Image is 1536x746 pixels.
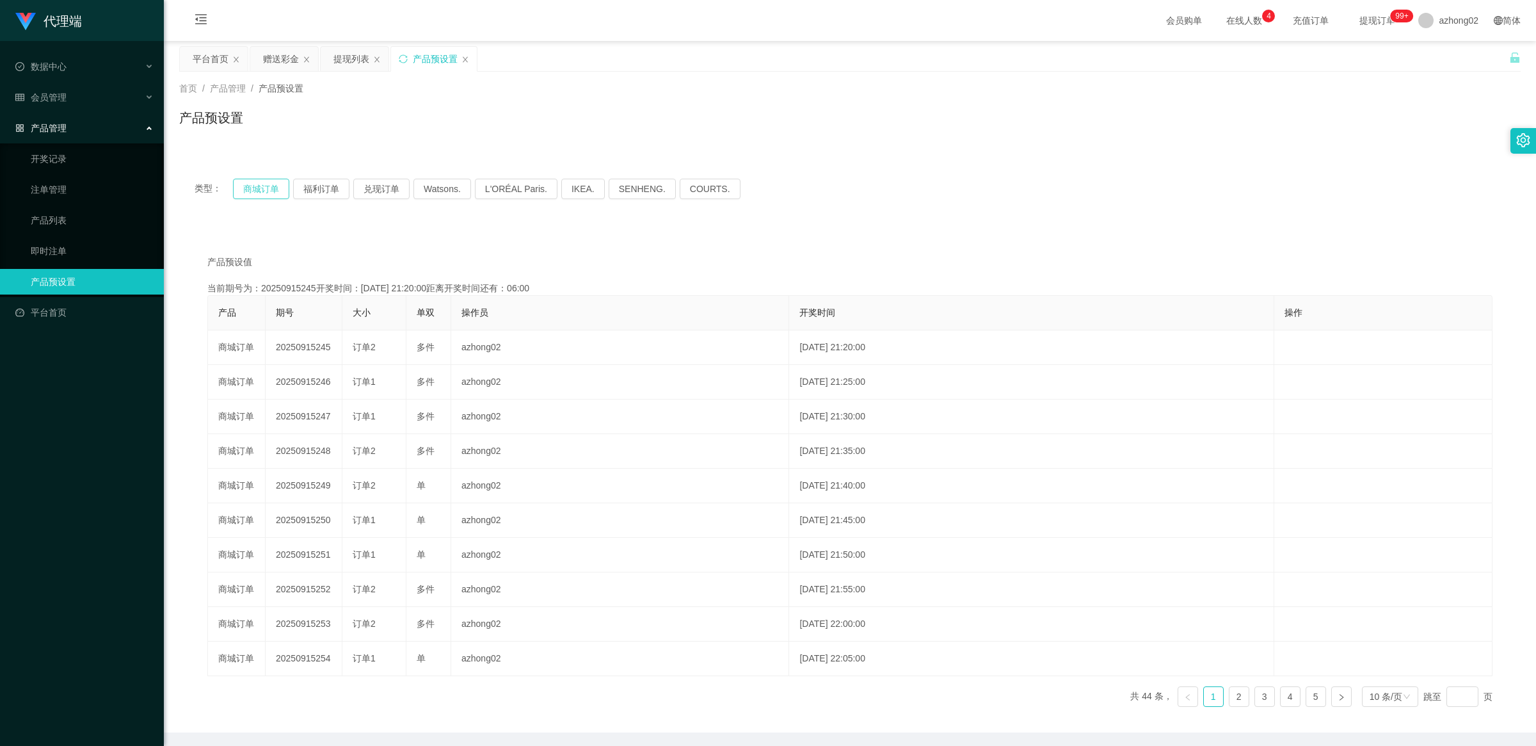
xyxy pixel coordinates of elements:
[789,469,1274,503] td: [DATE] 21:40:00
[789,642,1274,676] td: [DATE] 22:05:00
[303,56,310,63] i: 图标: close
[1281,687,1300,706] a: 4
[451,572,789,607] td: azhong02
[417,480,426,491] span: 单
[1509,52,1521,63] i: 图标: unlock
[208,330,266,365] td: 商城订单
[208,503,266,538] td: 商城订单
[353,549,376,560] span: 订单1
[293,179,349,199] button: 福利订单
[208,607,266,642] td: 商城订单
[208,642,266,676] td: 商城订单
[208,538,266,572] td: 商城订单
[233,179,289,199] button: 商城订单
[353,584,376,594] span: 订单2
[451,330,789,365] td: azhong02
[413,179,471,199] button: Watsons.
[31,238,154,264] a: 即时注单
[208,365,266,400] td: 商城订单
[1178,686,1198,707] li: 上一页
[31,269,154,295] a: 产品预设置
[353,377,376,387] span: 订单1
[15,62,24,71] i: 图标: check-circle-o
[15,61,67,72] span: 数据中心
[1203,686,1224,707] li: 1
[15,300,154,325] a: 图标: dashboard平台首页
[259,83,303,93] span: 产品预设置
[461,307,488,318] span: 操作员
[1262,10,1275,22] sup: 4
[15,123,67,133] span: 产品管理
[263,47,299,71] div: 赠送彩金
[207,255,252,269] span: 产品预设值
[1338,693,1345,701] i: 图标: right
[1229,687,1249,706] a: 2
[15,13,36,31] img: logo.9652507e.png
[1494,16,1503,25] i: 图标: global
[789,434,1274,469] td: [DATE] 21:35:00
[789,400,1274,434] td: [DATE] 21:30:00
[179,83,197,93] span: 首页
[218,307,236,318] span: 产品
[208,400,266,434] td: 商城订单
[609,179,676,199] button: SENHENG.
[461,56,469,63] i: 图标: close
[1130,686,1172,707] li: 共 44 条，
[417,377,435,387] span: 多件
[451,607,789,642] td: azhong02
[451,503,789,538] td: azhong02
[1306,686,1326,707] li: 5
[15,124,24,133] i: 图标: appstore-o
[1204,687,1223,706] a: 1
[789,538,1274,572] td: [DATE] 21:50:00
[451,400,789,434] td: azhong02
[266,538,342,572] td: 20250915251
[251,83,253,93] span: /
[789,365,1274,400] td: [DATE] 21:25:00
[417,619,435,629] span: 多件
[1255,687,1274,706] a: 3
[232,56,240,63] i: 图标: close
[1353,16,1402,25] span: 提现订单
[1331,686,1352,707] li: 下一页
[31,177,154,202] a: 注单管理
[1370,687,1402,706] div: 10 条/页
[31,146,154,172] a: 开奖记录
[266,503,342,538] td: 20250915250
[210,83,246,93] span: 产品管理
[1286,16,1335,25] span: 充值订单
[193,47,228,71] div: 平台首页
[417,584,435,594] span: 多件
[1184,693,1192,701] i: 图标: left
[15,93,24,102] i: 图标: table
[1267,10,1271,22] p: 4
[208,434,266,469] td: 商城订单
[353,411,376,421] span: 订单1
[1220,16,1268,25] span: 在线人数
[353,515,376,525] span: 订单1
[1254,686,1275,707] li: 3
[266,434,342,469] td: 20250915248
[1390,10,1413,22] sup: 1211
[15,15,82,26] a: 代理端
[266,642,342,676] td: 20250915254
[179,1,223,42] i: 图标: menu-fold
[208,572,266,607] td: 商城订单
[451,365,789,400] td: azhong02
[1423,686,1492,707] div: 跳至 页
[353,446,376,456] span: 订单2
[451,469,789,503] td: azhong02
[353,619,376,629] span: 订单2
[789,330,1274,365] td: [DATE] 21:20:00
[202,83,205,93] span: /
[451,538,789,572] td: azhong02
[266,572,342,607] td: 20250915252
[353,307,371,318] span: 大小
[417,446,435,456] span: 多件
[266,330,342,365] td: 20250915245
[399,54,408,63] i: 图标: sync
[1516,133,1530,147] i: 图标: setting
[1280,686,1300,707] li: 4
[413,47,458,71] div: 产品预设置
[266,607,342,642] td: 20250915253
